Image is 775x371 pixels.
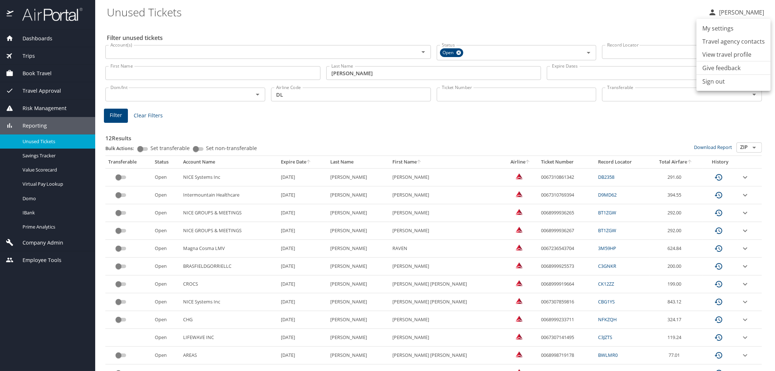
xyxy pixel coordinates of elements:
li: Sign out [697,75,771,88]
a: Give feedback [702,64,740,72]
a: Travel agency contacts [697,35,771,48]
a: View travel profile [697,48,771,61]
a: My settings [697,22,771,35]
